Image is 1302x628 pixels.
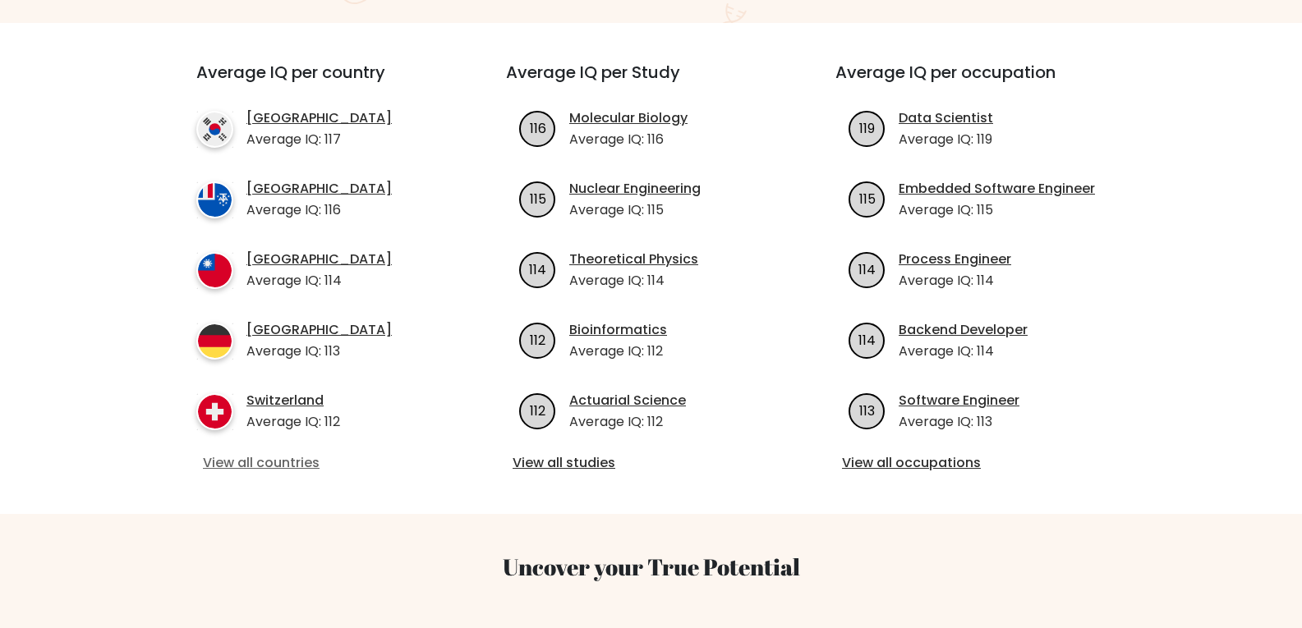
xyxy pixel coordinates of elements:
p: Average IQ: 115 [569,200,701,220]
a: Actuarial Science [569,391,686,410]
a: Backend Developer [899,320,1028,340]
p: Average IQ: 114 [246,271,392,291]
a: View all occupations [842,453,1119,473]
a: [GEOGRAPHIC_DATA] [246,179,392,199]
text: 119 [859,118,875,137]
a: View all studies [513,453,789,473]
p: Average IQ: 115 [899,200,1095,220]
h3: Average IQ per Study [506,62,796,102]
img: country [196,111,233,148]
a: Software Engineer [899,391,1019,410]
h3: Uncover your True Potential [119,553,1184,581]
a: Theoretical Physics [569,250,698,269]
p: Average IQ: 119 [899,130,993,149]
a: Data Scientist [899,108,993,128]
text: 116 [530,118,546,137]
a: Process Engineer [899,250,1011,269]
a: Nuclear Engineering [569,179,701,199]
img: country [196,252,233,289]
p: Average IQ: 116 [569,130,688,149]
img: country [196,181,233,218]
p: Average IQ: 112 [246,412,340,432]
a: [GEOGRAPHIC_DATA] [246,108,392,128]
text: 112 [530,330,545,349]
a: Switzerland [246,391,340,410]
p: Average IQ: 113 [899,412,1019,432]
a: View all countries [203,453,440,473]
text: 115 [859,189,876,208]
text: 114 [858,259,876,278]
a: [GEOGRAPHIC_DATA] [246,250,392,269]
text: 115 [530,189,546,208]
p: Average IQ: 112 [569,412,686,432]
img: country [196,323,233,360]
text: 114 [858,330,876,349]
p: Average IQ: 114 [569,271,698,291]
p: Average IQ: 117 [246,130,392,149]
a: [GEOGRAPHIC_DATA] [246,320,392,340]
p: Average IQ: 116 [246,200,392,220]
a: Molecular Biology [569,108,688,128]
h3: Average IQ per country [196,62,447,102]
text: 112 [530,401,545,419]
p: Average IQ: 112 [569,342,667,361]
text: 113 [859,401,875,419]
p: Average IQ: 114 [899,271,1011,291]
p: Average IQ: 113 [246,342,392,361]
a: Embedded Software Engineer [899,179,1095,199]
h3: Average IQ per occupation [835,62,1125,102]
a: Bioinformatics [569,320,667,340]
p: Average IQ: 114 [899,342,1028,361]
text: 114 [529,259,546,278]
img: country [196,393,233,430]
